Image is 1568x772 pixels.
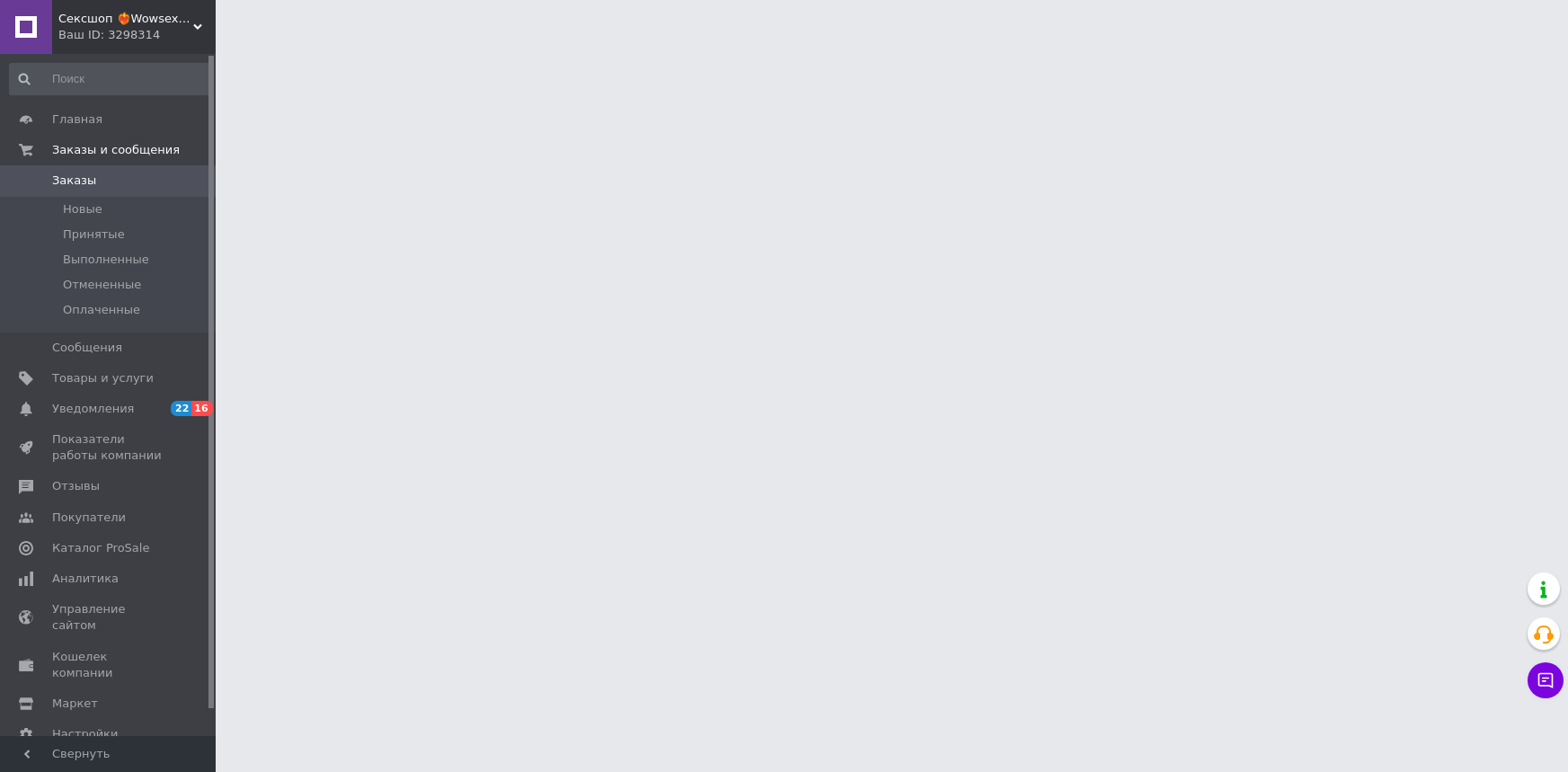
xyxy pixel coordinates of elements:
span: Покупатели [52,510,126,526]
button: Чат с покупателем [1528,662,1564,698]
span: Отмененные [63,277,141,293]
span: Выполненные [63,252,149,268]
span: Управление сайтом [52,601,166,634]
span: Настройки [52,726,118,742]
span: Новые [63,201,102,217]
span: Сообщения [52,340,122,356]
span: Отзывы [52,478,100,494]
span: Оплаченные [63,302,140,318]
div: Ваш ID: 3298314 [58,27,216,43]
input: Поиск [9,63,211,95]
span: Товары и услуги [52,370,154,386]
span: Заказы и сообщения [52,142,180,158]
span: 16 [191,401,212,416]
span: Кошелек компании [52,649,166,681]
span: Принятые [63,226,125,243]
span: Показатели работы компании [52,431,166,464]
span: Заказы [52,173,96,189]
span: Главная [52,111,102,128]
span: Маркет [52,696,98,712]
span: Уведомления [52,401,134,417]
span: Каталог ProSale [52,540,149,556]
span: 22 [171,401,191,416]
span: Аналитика [52,571,119,587]
span: Сексшоп ❤️‍🔥Wowsextoys❤️‍🔥 [58,11,193,27]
